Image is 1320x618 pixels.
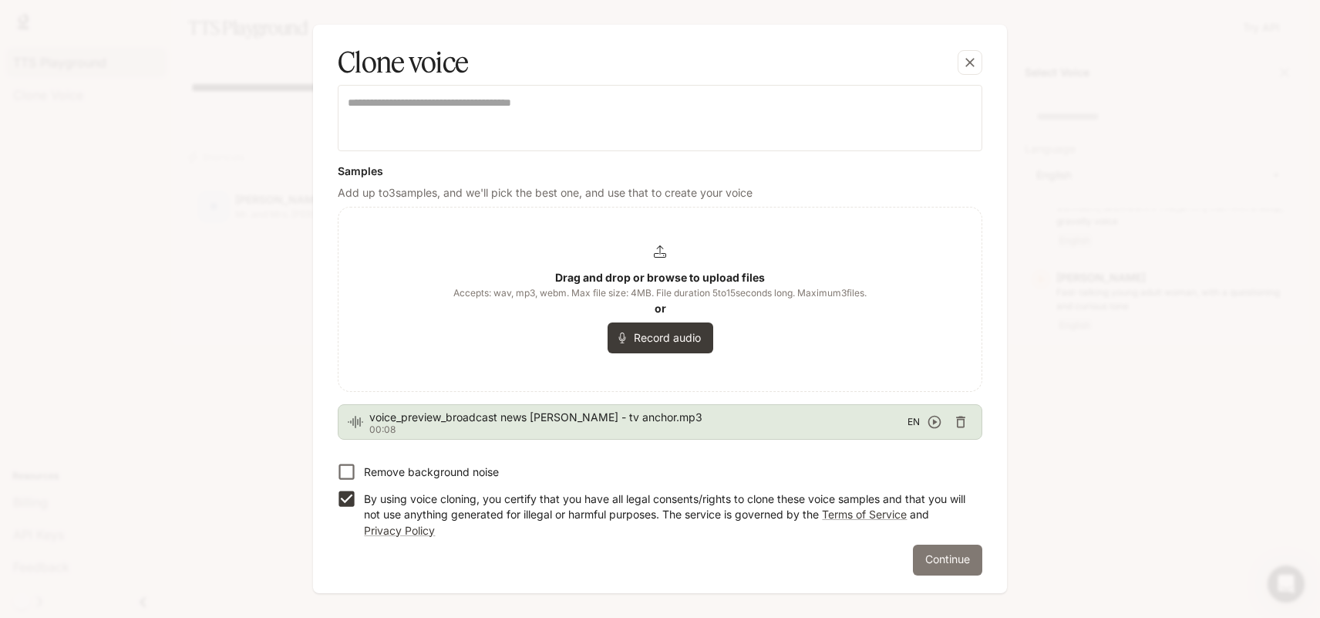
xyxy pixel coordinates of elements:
p: Remove background noise [364,464,499,480]
span: Accepts: wav, mp3, webm. Max file size: 4MB. File duration 5 to 15 seconds long. Maximum 3 files. [453,285,867,301]
p: 00:08 [369,425,907,434]
a: Privacy Policy [364,524,435,537]
p: By using voice cloning, you certify that you have all legal consents/rights to clone these voice ... [364,491,970,538]
b: or [655,302,666,315]
b: Drag and drop or browse to upload files [555,271,765,284]
button: Record audio [608,323,713,353]
span: voice_preview_broadcast news [PERSON_NAME] - tv anchor.mp3 [369,410,907,425]
h6: Samples [338,164,982,179]
button: Continue [913,545,982,576]
p: Add up to 3 samples, and we'll pick the best one, and use that to create your voice [338,185,982,201]
span: EN [907,414,920,430]
h5: Clone voice [338,43,468,82]
a: Terms of Service [822,508,907,521]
